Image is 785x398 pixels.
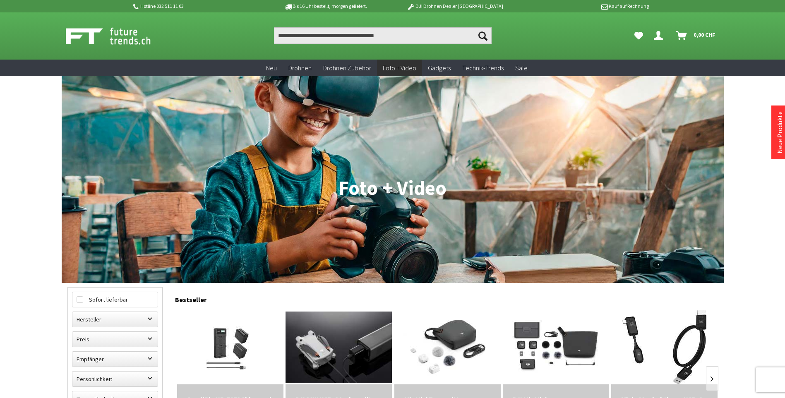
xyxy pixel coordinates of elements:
[456,60,509,77] a: Technik-Trends
[66,26,169,46] img: Shop Futuretrends - zur Startseite wechseln
[323,64,371,72] span: Drohnen Zubehör
[274,27,492,44] input: Produkt, Marke, Kategorie, EAN, Artikelnummer…
[520,1,649,11] p: Kauf auf Rechnung
[630,27,647,44] a: Meine Favoriten
[694,28,715,41] span: 0,00 CHF
[515,64,528,72] span: Sale
[72,332,158,347] label: Preis
[266,64,277,72] span: Neu
[286,312,392,382] img: DJI 30W USB-C Ladegerät
[509,60,533,77] a: Sale
[428,64,451,72] span: Gadgets
[72,292,158,307] label: Sofort lieferbar
[383,64,416,72] span: Foto + Video
[175,287,718,308] div: Bestseller
[288,64,312,72] span: Drohnen
[390,1,519,11] p: DJI Drohnen Dealer [GEOGRAPHIC_DATA]
[474,27,492,44] button: Suchen
[622,310,706,384] img: Minix C1 - drahtloser USB-C zu HDMI Transmitter
[462,64,504,72] span: Technik-Trends
[72,372,158,386] label: Persönlichkeit
[775,111,784,153] a: Neue Produkte
[403,310,492,384] img: Mic Mini Transmitter
[651,27,670,44] a: Hi, Werner - Dein Konto
[422,60,456,77] a: Gadgets
[317,60,377,77] a: Drohnen Zubehör
[283,60,317,77] a: Drohnen
[132,1,261,11] p: Hotline 032 511 11 03
[261,1,390,11] p: Bis 16 Uhr bestellt, morgen geliefert.
[512,310,600,384] img: DJI Mic Mini
[72,312,158,327] label: Hersteller
[260,60,283,77] a: Neu
[377,60,422,77] a: Foto + Video
[72,352,158,367] label: Empfänger
[193,310,267,384] img: SmallRig NP-F970 Akku- und Ladegerät-Kit
[673,27,720,44] a: Warenkorb
[67,178,718,199] h1: Foto + Video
